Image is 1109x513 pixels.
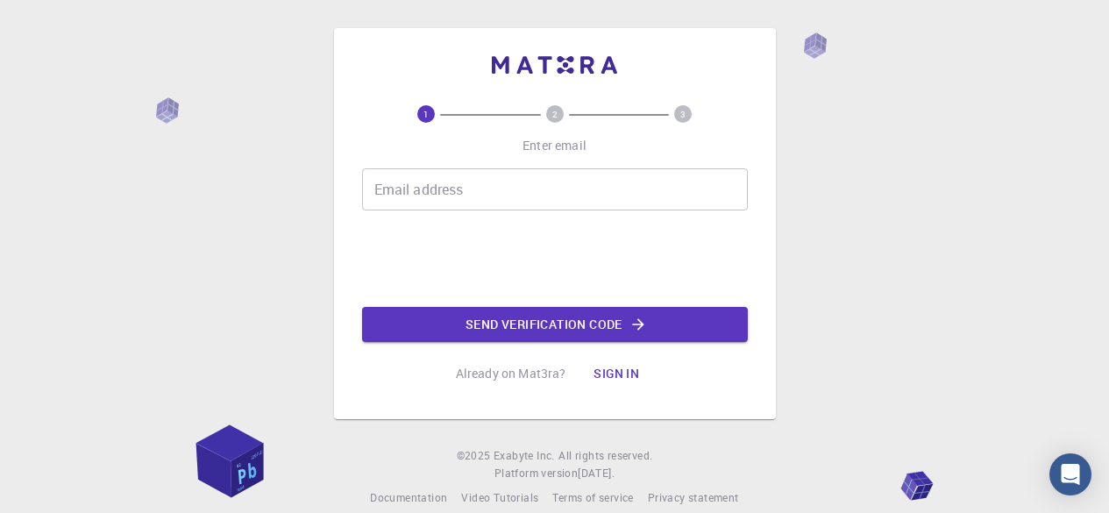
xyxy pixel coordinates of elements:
span: Video Tutorials [461,490,538,504]
span: Documentation [370,490,447,504]
span: Privacy statement [648,490,739,504]
a: Privacy statement [648,489,739,507]
a: Terms of service [552,489,633,507]
p: Enter email [523,137,586,154]
span: © 2025 [457,447,494,465]
a: Exabyte Inc. [494,447,555,465]
a: [DATE]. [578,465,615,482]
span: Exabyte Inc. [494,448,555,462]
iframe: reCAPTCHA [422,224,688,293]
a: Documentation [370,489,447,507]
span: [DATE] . [578,466,615,480]
text: 2 [552,108,558,120]
text: 1 [423,108,429,120]
button: Send verification code [362,307,748,342]
span: All rights reserved. [558,447,652,465]
button: Sign in [579,356,653,391]
span: Platform version [494,465,578,482]
a: Video Tutorials [461,489,538,507]
p: Already on Mat3ra? [456,365,566,382]
div: Open Intercom Messenger [1049,453,1091,495]
span: Terms of service [552,490,633,504]
text: 3 [680,108,686,120]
